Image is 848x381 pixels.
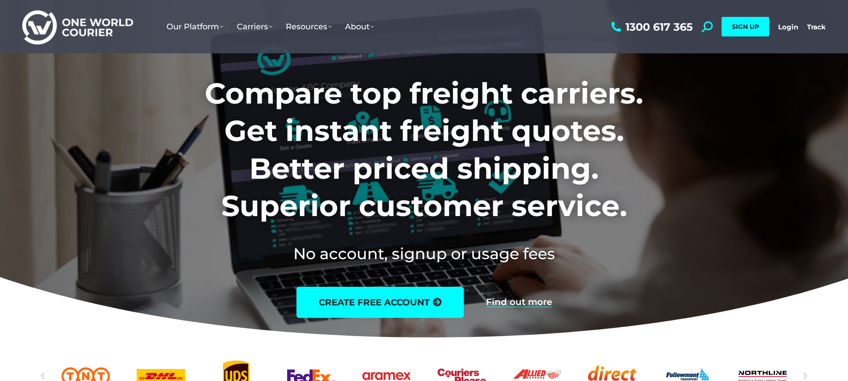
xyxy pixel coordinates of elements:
a: Find out more [486,297,552,307]
span: SIGN UP [732,23,759,31]
img: One World Courier [22,9,133,45]
a: Login [778,23,798,31]
h2: No account, signup or usage fees [146,243,702,265]
a: Track [807,23,826,31]
a: SIGN UP [722,17,769,36]
a: About [338,13,381,40]
a: Carriers [230,13,279,40]
a: 1300 617 365 [609,21,693,32]
span: About [345,22,374,32]
a: Resources [279,13,338,40]
h1: Compare top freight carriers. Get instant freight quotes. Better priced shipping. Superior custom... [146,75,702,225]
span: Resources [286,22,332,32]
a: create free account [296,287,464,318]
span: Carriers [237,22,272,32]
a: Our Platform [160,13,230,40]
span: Our Platform [166,22,223,32]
